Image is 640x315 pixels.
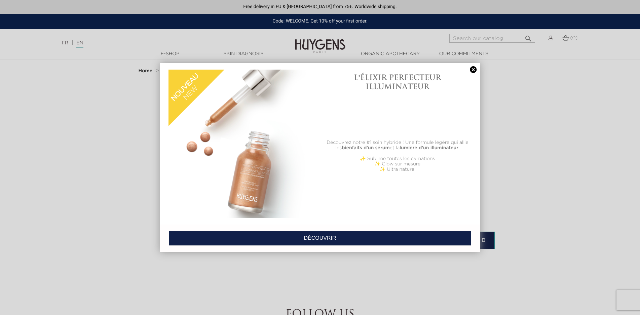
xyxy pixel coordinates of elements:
p: Découvrez notre #1 soin hybride ! Une formule légère qui allie les et la . [324,140,472,151]
b: lumière d'un illuminateur [400,146,458,150]
b: bienfaits d'un sérum [342,146,390,150]
p: ✨ Ultra naturel [324,167,472,172]
p: ✨ Sublime toutes les carnations [324,156,472,161]
a: DÉCOUVRIR [169,231,472,246]
h1: L'ÉLIXIR PERFECTEUR ILLUMINATEUR [324,73,472,91]
p: ✨ Glow sur mesure [324,161,472,167]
